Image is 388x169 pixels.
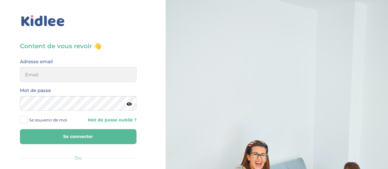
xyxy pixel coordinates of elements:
button: Se connecter [20,129,136,144]
span: Ou [75,155,82,161]
a: Mot de passe oublié ? [83,117,136,123]
input: Email [20,67,136,82]
label: Adresse email [20,58,53,66]
span: Se souvenir de moi [29,116,67,124]
label: Mot de passe [20,86,51,94]
h3: Content de vous revoir 👋 [20,42,136,50]
img: logo_kidlee_bleu [20,14,66,28]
